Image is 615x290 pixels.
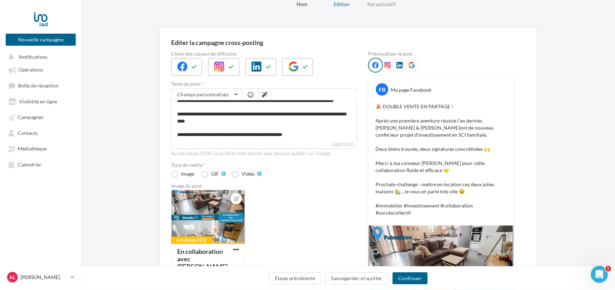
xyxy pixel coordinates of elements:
span: Campagnes [18,114,43,120]
span: Opérations [18,67,43,73]
div: Image du post [171,183,357,188]
div: Ma page Facebook [391,86,431,93]
span: Notifications [19,54,47,60]
div: GIF [211,171,219,176]
div: FB [376,83,388,96]
button: Étape précédente [269,272,321,284]
span: Calendrier [18,161,41,167]
div: Vidéo [242,171,255,176]
div: Nom [280,1,325,8]
div: Edition [319,1,365,8]
span: Médiathèque [18,146,47,152]
button: Nouvelle campagne [6,34,76,46]
a: Boîte de réception [4,79,77,92]
label: Type de média * [171,163,357,167]
span: Contacts [18,130,38,136]
p: [PERSON_NAME] [21,274,68,281]
a: Contacts [4,126,77,139]
a: Visibilité en ligne [4,95,77,108]
label: 528/1500 [171,141,357,149]
div: Image [181,171,194,176]
button: Champs personnalisés [171,89,242,101]
span: Boîte de réception [18,83,58,89]
span: AL [10,274,16,281]
div: Formatée [171,237,213,244]
span: Champs personnalisés [177,91,229,97]
a: Médiathèque [4,142,77,155]
div: En collaboration avec [PERSON_NAME]... [177,248,230,278]
button: Continuer [393,272,428,284]
iframe: Intercom live chat [591,266,608,283]
div: Récapitulatif [359,1,404,8]
span: Visibilité en ligne [19,98,57,104]
a: AL [PERSON_NAME] [6,271,76,284]
div: Au maximum 1500 caractères sont permis pour pouvoir publier sur Google [171,150,357,157]
label: Texte du post * [171,81,357,86]
a: Calendrier [4,158,77,171]
div: Prévisualiser le post [368,51,514,56]
a: Campagnes [4,110,77,123]
span: 1 [605,266,611,272]
div: Editer la campagne cross-posting [171,39,263,46]
p: 🎉 DOUBLE VENTE EN PARTAGE ! Après une première aventure réussie l’an dernier, [PERSON_NAME] & [PE... [376,103,507,216]
a: Opérations [4,63,77,76]
button: Sauvegarder et quitter [325,272,389,284]
label: Choix des canaux de diffusion [171,51,357,56]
